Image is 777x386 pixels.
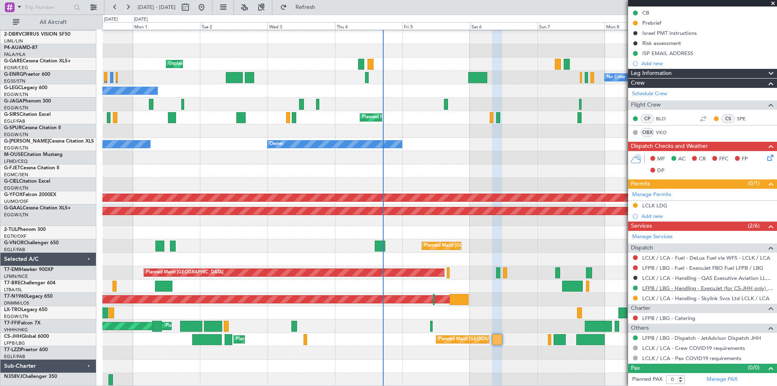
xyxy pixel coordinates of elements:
span: Services [631,222,652,231]
a: P4-AUAMD-87 [4,45,38,50]
span: N358VJ [4,374,22,379]
a: LFPB / LBG - Fuel - ExecuJet FBO Fuel LFPB / LBG [642,264,763,271]
a: T7-FFIFalcon 7X [4,321,40,326]
a: LFPB / LBG - Dispatch - JetAdvisor Dispatch JHH [642,335,761,341]
a: G-VNORChallenger 650 [4,241,59,245]
div: CP [641,114,654,123]
div: Risk assessment [642,40,681,47]
a: EGGW/LTN [4,145,28,151]
a: G-FJETCessna Citation II [4,166,59,171]
span: Dispatch [631,243,653,253]
a: Manage Services [632,233,673,241]
a: DNMM/LOS [4,300,29,306]
div: [DATE] [134,16,148,23]
a: EGLF/FAB [4,118,25,124]
span: G-YFOX [4,192,23,197]
a: LX-TROLegacy 650 [4,307,47,312]
span: CR [699,155,706,163]
div: Tue 2 [200,22,267,30]
div: Planned Maint [GEOGRAPHIC_DATA] [146,267,223,279]
label: Planned PAX [632,375,662,384]
a: G-[PERSON_NAME]Cessna Citation XLS [4,139,94,144]
a: LFPB/LBG [4,340,25,346]
span: G-JAGA [4,99,23,104]
a: Schedule Crew [632,90,667,98]
span: Dispatch Checks and Weather [631,142,708,151]
span: T7-LZZI [4,348,21,352]
span: Others [631,324,649,333]
span: 2-DBRV [4,32,22,37]
div: Prebrief [642,19,661,26]
a: EGGW/LTN [4,313,28,320]
a: 2-TIJLPhenom 300 [4,227,46,232]
a: G-GAALCessna Citation XLS+ [4,206,71,211]
span: CS-JHH [4,334,21,339]
div: Thu 4 [335,22,403,30]
a: T7-LZZIPraetor 600 [4,348,48,352]
div: Sun 7 [537,22,605,30]
div: ISP EMAIL ADDRESS [642,50,693,57]
a: G-GARECessna Citation XLS+ [4,59,71,64]
span: MF [657,155,665,163]
div: CS [722,114,735,123]
a: 2-DBRVCIRRUS VISION SF50 [4,32,70,37]
a: EGGW/LTN [4,92,28,98]
a: LFPB / LBG - Handling - ExecuJet (for CS-JHH only) LFPB / LBG [642,285,773,292]
span: G-VNOR [4,241,24,245]
span: (2/6) [748,222,760,230]
div: Unplanned Maint [PERSON_NAME] [168,58,242,70]
a: EGGW/LTN [4,132,28,138]
a: G-SIRSCitation Excel [4,112,51,117]
div: Sat 6 [470,22,537,30]
a: EGGW/LTN [4,212,28,218]
a: VKO [656,129,674,136]
a: EGGW/LTN [4,185,28,191]
a: N358VJChallenger 350 [4,374,57,379]
span: G-SIRS [4,112,19,117]
span: G-FJET [4,166,20,171]
span: G-GARE [4,59,23,64]
span: P4-AUA [4,45,22,50]
span: T7-N1960 [4,294,27,299]
span: AC [678,155,686,163]
a: G-YFOXFalcon 2000EX [4,192,56,197]
a: FALA/HLA [4,51,25,58]
a: EGSS/STN [4,78,25,84]
div: Planned Maint [GEOGRAPHIC_DATA] ([GEOGRAPHIC_DATA]) [424,240,552,252]
div: Israel PMT instructions [642,30,697,36]
div: Add new [641,60,773,67]
a: M-OUSECitation Mustang [4,152,63,157]
span: G-ENRG [4,72,23,77]
a: LCLK / LCA - Handling - QAS Executive Aviation LLBG / TLV [642,275,773,282]
span: FFC [719,155,728,163]
button: All Aircraft [9,16,88,29]
a: G-SPURCessna Citation II [4,126,61,130]
a: T7-N1960Legacy 650 [4,294,53,299]
a: BLO [656,115,674,122]
div: No Crew [607,71,625,83]
div: CB [642,9,649,16]
a: G-CIELCitation Excel [4,179,50,184]
span: (0/0) [748,363,760,372]
span: LX-TRO [4,307,21,312]
a: LFMN/NCE [4,273,28,279]
span: Flight Crew [631,100,661,110]
a: EGLF/FAB [4,247,25,253]
span: T7-BRE [4,281,21,286]
span: G-CIEL [4,179,19,184]
div: Owner [270,138,283,150]
span: Pax [631,364,640,373]
a: EGGW/LTN [4,105,28,111]
a: CS-JHHGlobal 6000 [4,334,49,339]
a: LFPB / LBG - Catering [642,315,695,322]
a: G-ENRGPraetor 600 [4,72,50,77]
a: SPE [737,115,755,122]
span: (0/1) [748,179,760,188]
div: Planned Maint [GEOGRAPHIC_DATA] ([GEOGRAPHIC_DATA]) [362,111,490,124]
a: T7-EMIHawker 900XP [4,267,53,272]
button: Refresh [276,1,325,14]
span: Crew [631,79,645,88]
span: DP [657,167,664,175]
div: Planned Maint [GEOGRAPHIC_DATA] ([GEOGRAPHIC_DATA] Intl) [166,320,301,332]
span: G-SPUR [4,126,22,130]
